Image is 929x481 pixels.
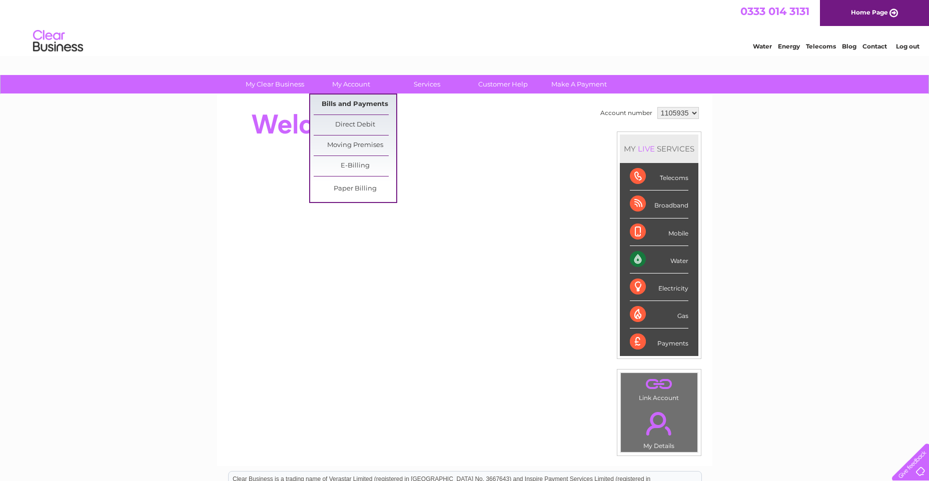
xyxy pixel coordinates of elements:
[538,75,620,93] a: Make A Payment
[630,273,688,301] div: Electricity
[234,75,316,93] a: My Clear Business
[314,179,396,199] a: Paper Billing
[740,5,809,17] a: 0333 014 3131
[310,75,392,93] a: My Account
[636,144,657,153] div: LIVE
[598,104,655,121] td: Account number
[462,75,544,93] a: Customer Help
[630,163,688,190] div: Telecoms
[314,156,396,176] a: E-Billing
[620,403,698,452] td: My Details
[753,42,772,50] a: Water
[620,372,698,404] td: Link Account
[314,94,396,114] a: Bills and Payments
[862,42,887,50] a: Contact
[623,406,695,441] a: .
[806,42,836,50] a: Telecoms
[314,135,396,155] a: Moving Premises
[896,42,919,50] a: Log out
[630,301,688,328] div: Gas
[33,26,84,56] img: logo.png
[842,42,856,50] a: Blog
[620,134,698,163] div: MY SERVICES
[314,115,396,135] a: Direct Debit
[630,190,688,218] div: Broadband
[778,42,800,50] a: Energy
[630,246,688,273] div: Water
[630,328,688,355] div: Payments
[386,75,468,93] a: Services
[623,375,695,393] a: .
[229,5,701,48] div: Clear Business is a trading name of Verastar Limited (registered in [GEOGRAPHIC_DATA] No. 3667643...
[630,218,688,246] div: Mobile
